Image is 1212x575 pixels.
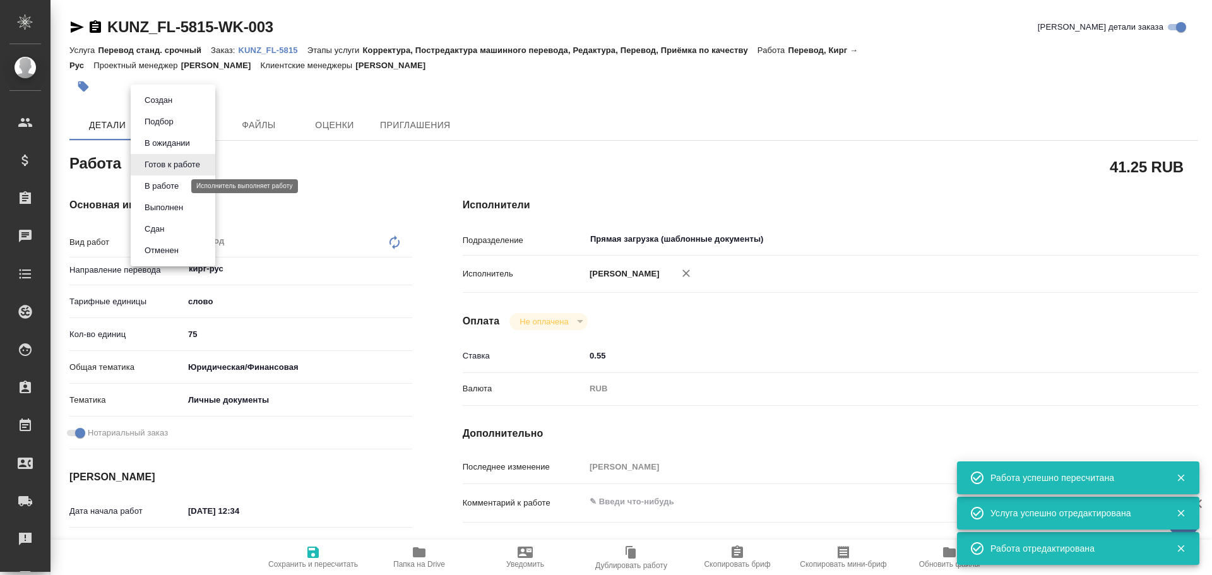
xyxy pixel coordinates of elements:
button: Закрыть [1168,507,1194,519]
button: Готов к работе [141,158,204,172]
button: В ожидании [141,136,194,150]
button: Закрыть [1168,543,1194,554]
div: Услуга успешно отредактирована [990,507,1157,519]
button: Создан [141,93,176,107]
button: Отменен [141,244,182,258]
div: Работа отредактирована [990,542,1157,555]
div: Работа успешно пересчитана [990,471,1157,484]
button: Подбор [141,115,177,129]
button: В работе [141,179,182,193]
button: Закрыть [1168,472,1194,483]
button: Сдан [141,222,168,236]
button: Выполнен [141,201,187,215]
